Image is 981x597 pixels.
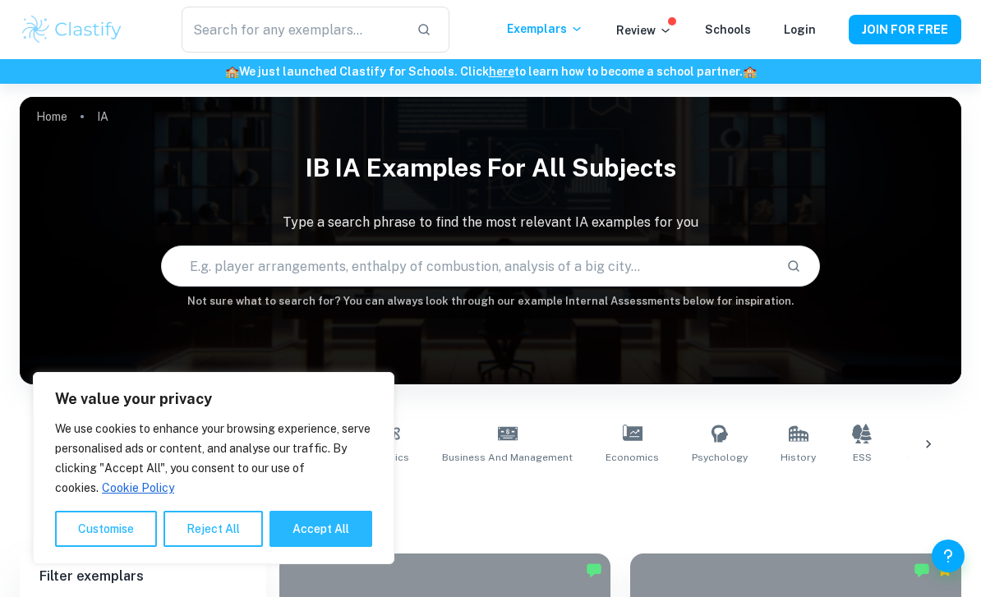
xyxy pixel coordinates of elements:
button: Customise [55,511,157,547]
span: Business and Management [442,450,573,465]
h6: Not sure what to search for? You can always look through our example Internal Assessments below f... [20,293,961,310]
button: Reject All [163,511,263,547]
p: We value your privacy [55,389,372,409]
p: We use cookies to enhance your browsing experience, serve personalised ads or content, and analys... [55,419,372,498]
a: Cookie Policy [101,480,175,495]
span: 🏫 [225,65,239,78]
span: Economics [606,450,659,465]
span: ESS [853,450,872,465]
button: Accept All [269,511,372,547]
h1: All IA Examples [67,484,914,514]
a: Home [36,105,67,128]
h1: IB IA examples for all subjects [20,143,961,193]
div: We value your privacy [33,372,394,564]
a: Schools [705,23,751,36]
input: E.g. player arrangements, enthalpy of combustion, analysis of a big city... [162,243,773,289]
span: History [781,450,816,465]
span: 🏫 [743,65,757,78]
button: JOIN FOR FREE [849,15,961,44]
input: Search for any exemplars... [182,7,403,53]
img: Marked [586,562,602,578]
p: Review [616,21,672,39]
img: Marked [914,562,930,578]
p: Type a search phrase to find the most relevant IA examples for you [20,213,961,232]
span: Psychology [692,450,748,465]
button: Search [780,252,808,280]
img: Clastify logo [20,13,124,46]
p: IA [97,108,108,126]
a: here [489,65,514,78]
p: Exemplars [507,20,583,38]
button: Help and Feedback [932,540,965,572]
a: Login [784,23,816,36]
div: Premium [937,562,953,578]
h6: We just launched Clastify for Schools. Click to learn how to become a school partner. [3,62,978,80]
